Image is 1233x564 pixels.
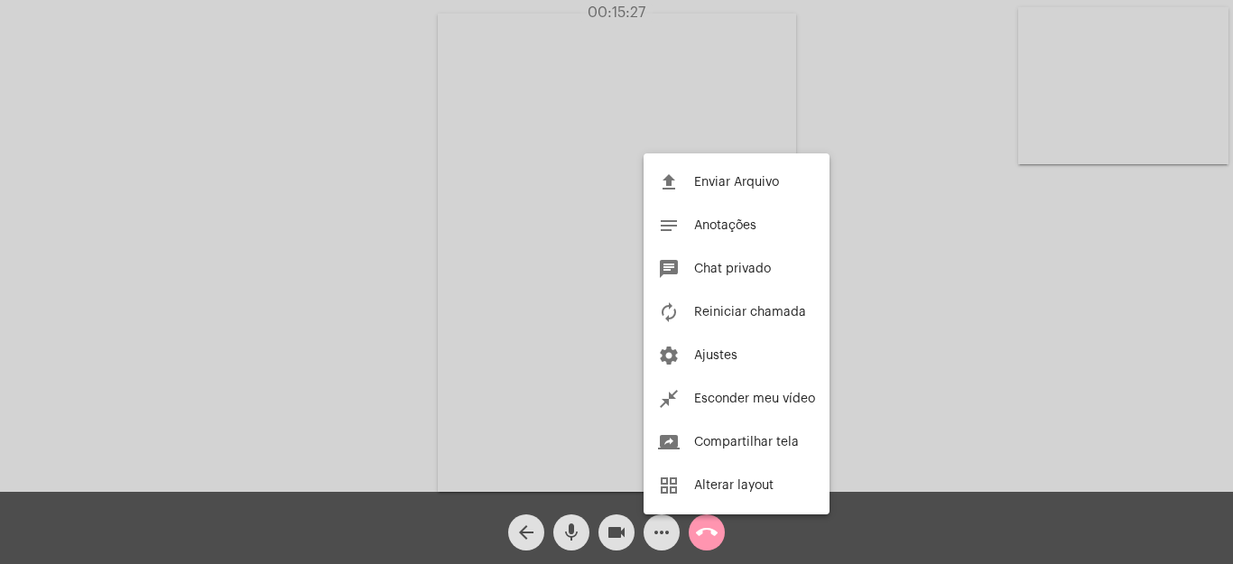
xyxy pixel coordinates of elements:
mat-icon: notes [658,215,680,236]
mat-icon: chat [658,258,680,280]
span: Alterar layout [694,479,774,492]
span: Enviar Arquivo [694,176,779,189]
span: Compartilhar tela [694,436,799,448]
span: Chat privado [694,263,771,275]
span: Ajustes [694,349,737,362]
mat-icon: file_upload [658,171,680,193]
mat-icon: autorenew [658,301,680,323]
span: Esconder meu vídeo [694,393,815,405]
span: Reiniciar chamada [694,306,806,319]
mat-icon: settings [658,345,680,366]
mat-icon: screen_share [658,431,680,453]
span: Anotações [694,219,756,232]
mat-icon: close_fullscreen [658,388,680,410]
mat-icon: grid_view [658,475,680,496]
